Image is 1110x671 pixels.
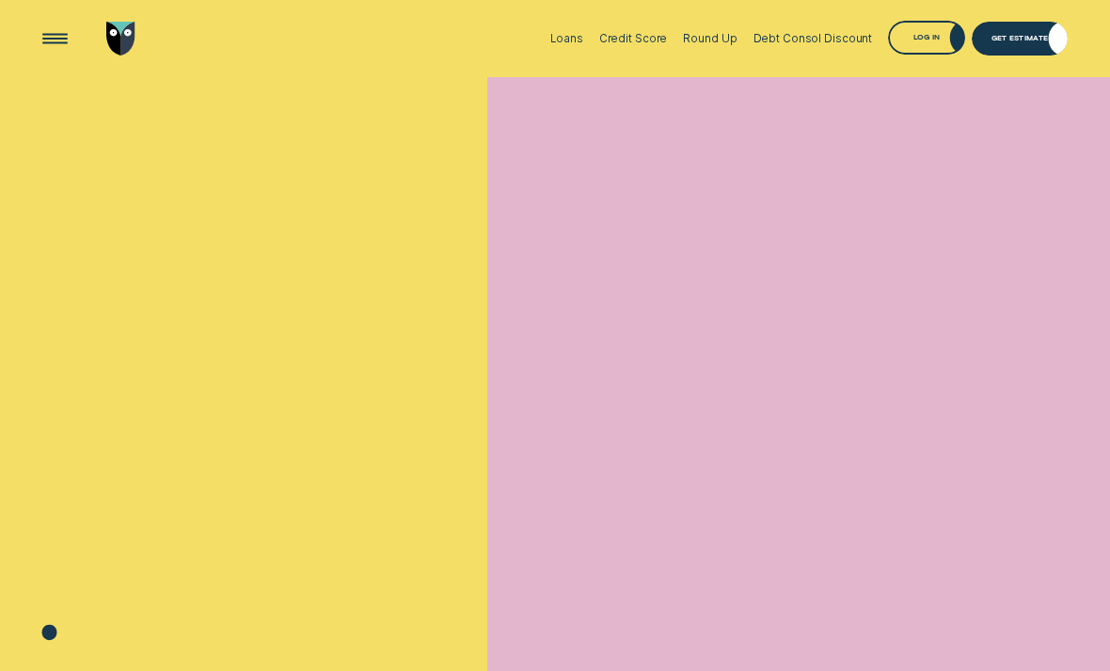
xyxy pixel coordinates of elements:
h1: Reset Your Money Mindset & Win FAQs [42,172,360,242]
div: Round Up [683,32,737,45]
button: Open Menu [38,22,72,56]
button: Log in [888,21,965,56]
div: Credit Score [599,32,668,45]
a: Get Estimate [972,22,1068,56]
div: Loans [550,32,582,45]
img: Wisr [106,22,135,56]
div: Debt Consol Discount [753,32,873,45]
